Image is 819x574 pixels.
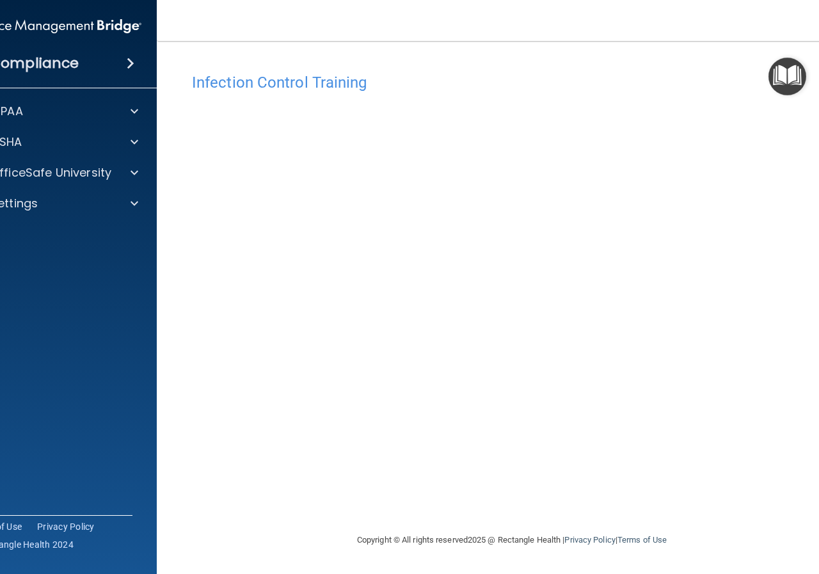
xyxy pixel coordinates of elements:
a: Privacy Policy [37,520,95,533]
a: Terms of Use [617,535,667,545]
button: Open Resource Center [768,58,806,95]
a: Privacy Policy [564,535,615,545]
div: Copyright © All rights reserved 2025 @ Rectangle Health | | [278,520,745,561]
